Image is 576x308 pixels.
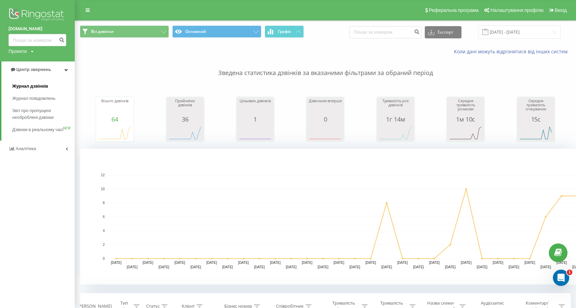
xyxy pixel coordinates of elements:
svg: A chart. [519,123,553,143]
text: [DATE] [270,261,281,265]
text: [DATE] [413,265,424,269]
text: [DATE] [524,261,535,265]
span: Реферальна програма [429,7,479,13]
div: 0 [308,116,342,123]
a: Журнал повідомлень [12,92,75,105]
div: Цільових дзвінків [238,99,272,116]
div: Всього дзвінків [98,99,132,116]
iframe: Intercom live chat [553,270,569,286]
div: Дзвонили вперше [308,99,342,116]
div: 1г 14м [379,116,413,123]
svg: A chart. [98,123,132,143]
div: 1 [238,116,272,123]
text: [DATE] [540,265,551,269]
span: Дзвінки в реальному часі [12,126,63,133]
span: Налаштування профілю [490,7,543,13]
text: 4 [103,229,105,233]
text: [DATE] [174,261,185,265]
text: 0 [103,257,105,260]
span: 1 [567,270,572,275]
text: 6 [103,215,105,219]
span: Вихід [555,7,567,13]
text: 8 [103,201,105,205]
span: Аналiтика [16,146,36,151]
span: Всі дзвінки [91,29,114,34]
text: [DATE] [349,265,360,269]
a: Журнал дзвінків [12,80,75,92]
div: 64 [98,116,132,123]
span: Графік [278,29,291,34]
div: Тривалість усіх дзвінків [379,99,413,116]
text: [DATE] [461,261,472,265]
text: [DATE] [206,261,217,265]
svg: A chart. [308,123,342,143]
text: [DATE] [222,265,233,269]
text: [DATE] [190,265,201,269]
a: [DOMAIN_NAME] [8,25,66,32]
text: [DATE] [445,265,456,269]
input: Пошук за номером [349,26,421,38]
text: [DATE] [143,261,154,265]
button: Експорт [425,26,461,38]
div: 36 [168,116,202,123]
span: Звіт про пропущені необроблені дзвінки [12,107,71,121]
text: [DATE] [334,261,345,265]
text: [DATE] [286,265,297,269]
svg: A chart. [168,123,202,143]
text: [DATE] [493,261,504,265]
text: [DATE] [556,261,567,265]
div: 15с [519,116,553,123]
a: Дзвінки в реальному часіNEW [12,124,75,136]
input: Пошук за номером [8,34,66,46]
text: [DATE] [381,265,392,269]
svg: A chart. [238,123,272,143]
button: Графік [265,25,304,38]
text: [DATE] [365,261,376,265]
text: [DATE] [397,261,408,265]
a: Центр звернень [1,61,75,78]
img: Ringostat logo [8,7,66,24]
text: [DATE] [159,265,170,269]
text: [DATE] [254,265,265,269]
span: Центр звернень [16,67,51,72]
button: Основний [172,25,261,38]
div: Проекти [8,48,27,55]
text: [DATE] [318,265,329,269]
svg: A chart. [379,123,413,143]
span: Журнал дзвінків [12,83,48,90]
text: [DATE] [111,261,122,265]
text: [DATE] [508,265,519,269]
text: [DATE] [429,261,440,265]
text: [DATE] [238,261,249,265]
text: 10 [101,187,105,191]
text: 2 [103,243,105,247]
text: [DATE] [302,261,313,265]
span: Журнал повідомлень [12,95,55,102]
text: [DATE] [477,265,488,269]
text: [DATE] [127,265,138,269]
div: Середня тривалість очікування [519,99,553,116]
div: Прийнятих дзвінків [168,99,202,116]
a: Звіт про пропущені необроблені дзвінки [12,105,75,124]
div: Середня тривалість розмови [449,99,483,116]
a: Коли дані можуть відрізнятися вiд інших систем [454,48,571,55]
button: Всі дзвінки [80,25,169,38]
text: 12 [101,173,105,177]
div: 1м 10с [449,116,483,123]
p: Зведена статистика дзвінків за вказаними фільтрами за обраний період [80,55,571,77]
svg: A chart. [449,123,483,143]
